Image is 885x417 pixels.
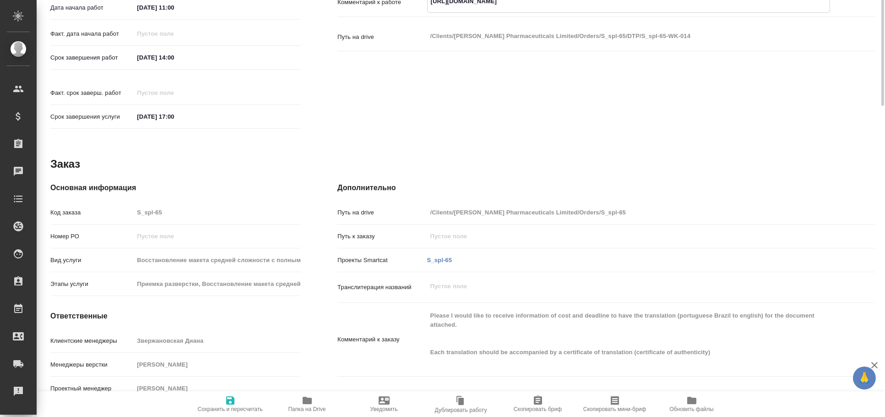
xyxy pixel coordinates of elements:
[50,311,301,322] h4: Ответственные
[337,283,427,292] p: Транслитерация названий
[50,208,134,217] p: Код заказа
[427,28,831,44] textarea: /Clients/[PERSON_NAME] Pharmaceuticals Limited/Orders/S_spl-65/DTP/S_spl-65-WK-014
[50,256,134,265] p: Вид услуги
[50,112,134,121] p: Срок завершения услуги
[337,33,427,42] p: Путь на drive
[269,391,346,417] button: Папка на Drive
[192,391,269,417] button: Сохранить и пересчитать
[134,206,301,219] input: Пустое поле
[427,206,831,219] input: Пустое поле
[288,406,326,412] span: Папка на Drive
[198,406,263,412] span: Сохранить и пересчитать
[50,336,134,346] p: Клиентские менеджеры
[337,182,875,193] h4: Дополнительно
[427,230,831,243] input: Пустое поле
[50,3,134,12] p: Дата начала работ
[337,208,427,217] p: Путь на drive
[435,407,487,413] span: Дублировать работу
[50,384,134,393] p: Проектный менеджер
[370,406,398,412] span: Уведомить
[134,51,214,64] input: ✎ Введи что-нибудь
[427,257,452,263] a: S_spl-65
[423,391,500,417] button: Дублировать работу
[669,406,714,412] span: Обновить файлы
[50,182,301,193] h4: Основная информация
[337,256,427,265] p: Проекты Smartcat
[500,391,576,417] button: Скопировать бриф
[134,230,301,243] input: Пустое поле
[337,335,427,344] p: Комментарий к заказу
[50,88,134,98] p: Факт. срок заверш. работ
[50,157,80,171] h2: Заказ
[134,253,301,267] input: Пустое поле
[583,406,646,412] span: Скопировать мини-бриф
[50,53,134,62] p: Срок завершения работ
[134,382,301,395] input: Пустое поле
[50,29,134,38] p: Факт. дата начала работ
[337,232,427,241] p: Путь к заказу
[50,280,134,289] p: Этапы услуги
[427,308,831,369] textarea: Please I would like to receive information of cost and deadline to have the translation (portugue...
[50,232,134,241] p: Номер РО
[134,1,214,14] input: ✎ Введи что-нибудь
[134,110,214,123] input: ✎ Введи что-нибудь
[134,86,214,99] input: Пустое поле
[857,368,872,388] span: 🙏
[576,391,653,417] button: Скопировать мини-бриф
[50,360,134,369] p: Менеджеры верстки
[514,406,562,412] span: Скопировать бриф
[653,391,730,417] button: Обновить файлы
[134,334,301,347] input: Пустое поле
[134,277,301,291] input: Пустое поле
[134,358,301,371] input: Пустое поле
[134,27,214,40] input: Пустое поле
[346,391,423,417] button: Уведомить
[853,367,876,390] button: 🙏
